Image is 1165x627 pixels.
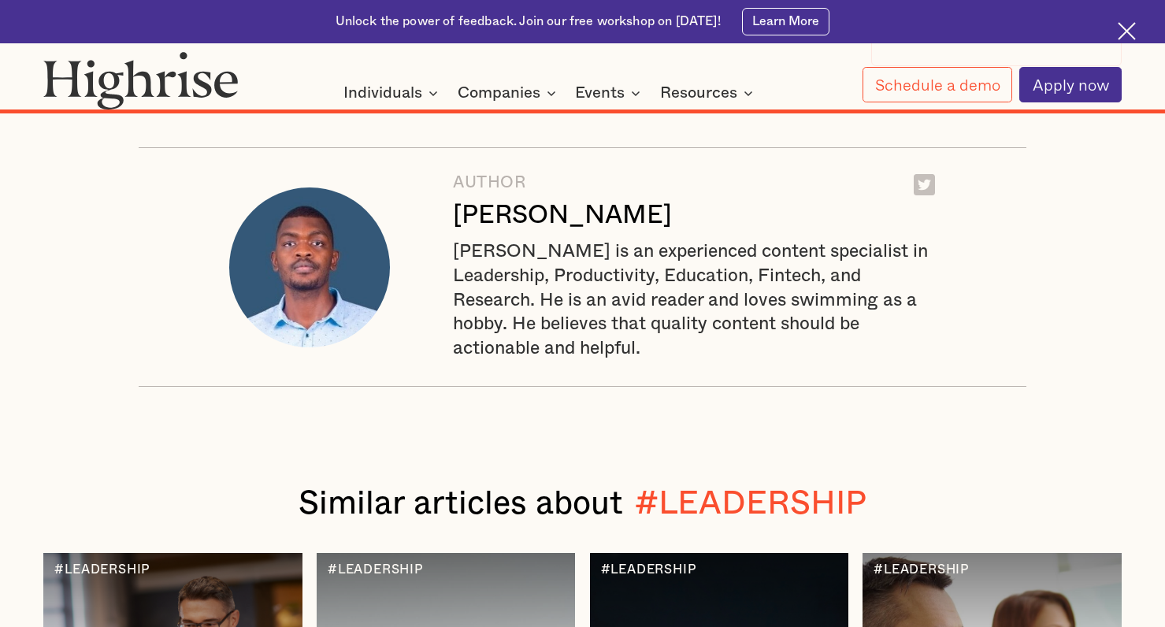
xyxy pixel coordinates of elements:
[1118,22,1136,40] img: Cross icon
[343,83,422,102] div: Individuals
[575,83,645,102] div: Events
[299,488,623,520] span: Similar articles about
[458,83,561,102] div: Companies
[601,563,696,577] div: #LEADERSHIP
[328,563,423,577] div: #LEADERSHIP
[54,563,150,577] div: #LEADERSHIP
[660,83,737,102] div: Resources
[453,174,672,192] div: AUTHOR
[863,67,1012,102] a: Schedule a demo
[458,83,540,102] div: Companies
[343,83,443,102] div: Individuals
[660,83,758,102] div: Resources
[575,83,625,102] div: Events
[1019,67,1121,102] a: Apply now
[453,200,672,231] div: [PERSON_NAME]
[43,51,238,110] img: Highrise logo
[914,174,935,195] img: Twitter logo
[336,13,721,31] div: Unlock the power of feedback. Join our free workshop on [DATE]!
[874,563,969,577] div: #LEADERSHIP
[453,239,935,361] div: [PERSON_NAME] is an experienced content specialist in Leadership, Productivity, Education, Fintec...
[635,484,866,524] div: #LEADERSHIP
[742,8,829,35] a: Learn More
